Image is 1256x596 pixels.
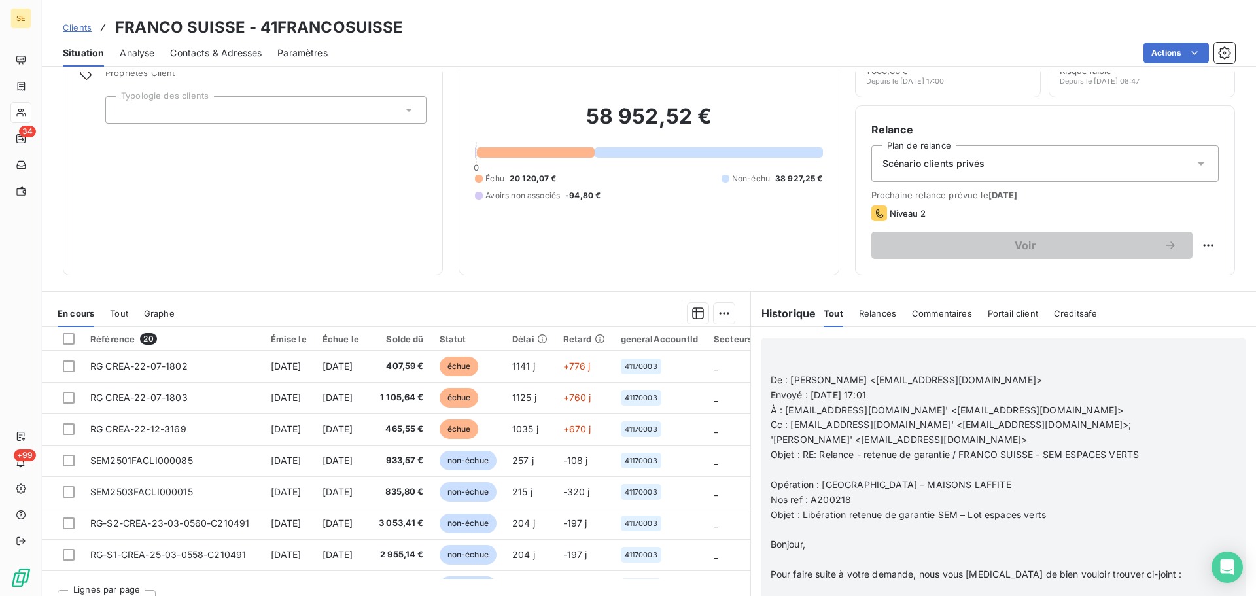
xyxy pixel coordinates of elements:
[116,104,127,116] input: Ajouter une valeur
[714,455,718,466] span: _
[714,549,718,560] span: _
[475,103,822,143] h2: 58 952,52 €
[714,360,718,372] span: _
[512,360,535,372] span: 1141 j
[90,549,246,560] span: RG-S1-CREA-25-03-0558-C210491
[771,509,1046,520] span: Objet : Libération retenue de garantie SEM – Lot espaces verts
[440,388,479,408] span: échue
[485,190,560,202] span: Avoirs non associés
[771,569,1182,580] span: Pour faire suite à votre demande, nous vous [MEDICAL_DATA] de bien vouloir trouver ci-joint :
[63,46,104,60] span: Situation
[751,306,816,321] h6: Historique
[824,308,843,319] span: Tout
[859,308,896,319] span: Relances
[323,455,353,466] span: [DATE]
[58,308,94,319] span: En cours
[63,22,92,33] span: Clients
[440,419,479,439] span: échue
[375,485,424,499] span: 835,80 €
[105,67,427,86] span: Propriétés Client
[323,549,353,560] span: [DATE]
[871,190,1219,200] span: Prochaine relance prévue le
[271,334,307,344] div: Émise le
[621,334,698,344] div: generalAccountId
[90,360,188,372] span: RG CREA-22-07-1802
[440,576,497,596] span: non-échue
[625,362,657,370] span: 41170003
[625,488,657,496] span: 41170003
[10,567,31,588] img: Logo LeanPay
[440,482,497,502] span: non-échue
[714,334,752,344] div: Secteurs
[512,517,535,529] span: 204 j
[10,8,31,29] div: SE
[771,479,1011,490] span: Opération : [GEOGRAPHIC_DATA] – MAISONS LAFFITE
[625,551,657,559] span: 41170003
[882,157,985,170] span: Scénario clients privés
[771,538,805,550] span: Bonjour,
[375,391,424,404] span: 1 105,64 €
[625,519,657,527] span: 41170003
[271,392,302,403] span: [DATE]
[375,454,424,467] span: 933,57 €
[871,122,1219,137] h6: Relance
[90,333,255,345] div: Référence
[563,455,588,466] span: -108 j
[323,423,353,434] span: [DATE]
[90,517,249,529] span: RG-S2-CREA-23-03-0560-C210491
[271,455,302,466] span: [DATE]
[271,486,302,497] span: [DATE]
[90,486,193,497] span: SEM2503FACLI000015
[1054,308,1098,319] span: Creditsafe
[563,360,591,372] span: +776 j
[625,457,657,465] span: 41170003
[440,545,497,565] span: non-échue
[323,486,353,497] span: [DATE]
[323,360,353,372] span: [DATE]
[714,517,718,529] span: _
[440,514,497,533] span: non-échue
[871,232,1193,259] button: Voir
[771,449,1140,460] span: Objet : RE: Relance - retenue de garantie / FRANCO SUISSE - SEM ESPACES VERTS
[563,423,591,434] span: +670 j
[485,173,504,184] span: Échu
[375,360,424,373] span: 407,59 €
[512,392,536,403] span: 1125 j
[714,392,718,403] span: _
[90,423,186,434] span: RG CREA-22-12-3169
[440,357,479,376] span: échue
[140,333,156,345] span: 20
[375,334,424,344] div: Solde dû
[625,394,657,402] span: 41170003
[771,419,1134,445] span: Cc : [EMAIL_ADDRESS][DOMAIN_NAME]' <[EMAIL_ADDRESS][DOMAIN_NAME]>; '[PERSON_NAME]' <[EMAIL_ADDRES...
[19,126,36,137] span: 34
[375,517,424,530] span: 3 053,41 €
[115,16,404,39] h3: FRANCO SUISSE - 41FRANCOSUISSE
[170,46,262,60] span: Contacts & Adresses
[512,455,534,466] span: 257 j
[771,374,1042,385] span: De : [PERSON_NAME] <[EMAIL_ADDRESS][DOMAIN_NAME]>
[120,46,154,60] span: Analyse
[714,423,718,434] span: _
[63,21,92,34] a: Clients
[440,334,497,344] div: Statut
[771,404,1124,415] span: À : [EMAIL_ADDRESS][DOMAIN_NAME]' <[EMAIL_ADDRESS][DOMAIN_NAME]>
[323,392,353,403] span: [DATE]
[563,392,591,403] span: +760 j
[563,334,605,344] div: Retard
[988,308,1038,319] span: Portail client
[565,190,601,202] span: -94,80 €
[144,308,175,319] span: Graphe
[110,308,128,319] span: Tout
[912,308,972,319] span: Commentaires
[714,486,718,497] span: _
[563,486,590,497] span: -320 j
[775,173,823,184] span: 38 927,25 €
[988,190,1018,200] span: [DATE]
[474,162,479,173] span: 0
[90,455,193,466] span: SEM2501FACLI000085
[277,46,328,60] span: Paramètres
[1143,43,1209,63] button: Actions
[890,208,926,219] span: Niveau 2
[323,517,353,529] span: [DATE]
